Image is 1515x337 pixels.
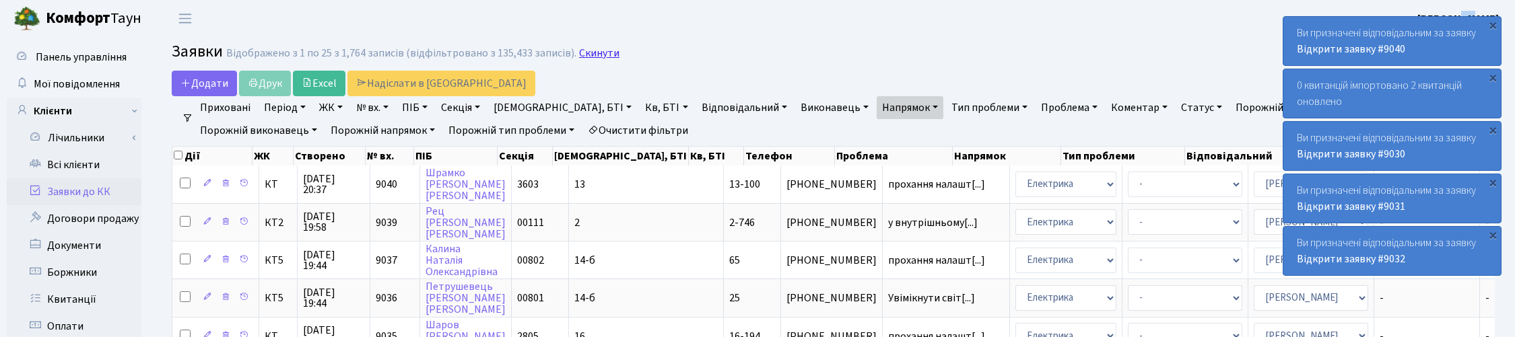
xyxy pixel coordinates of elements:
span: 3603 [517,177,539,192]
div: Ви призначені відповідальним за заявку [1283,227,1501,275]
span: КТ [265,179,292,190]
span: [DATE] 20:37 [303,174,364,195]
div: Ви призначені відповідальним за заявку [1283,174,1501,223]
div: × [1486,228,1500,241]
th: ПІБ [414,147,498,165]
span: 9039 [376,215,397,230]
a: Статус [1176,96,1227,119]
span: КТ5 [265,293,292,303]
a: Скинути [579,47,619,60]
a: Відповідальний [696,96,793,119]
b: [PERSON_NAME] [1417,11,1499,26]
th: № вх. [366,147,414,165]
a: Договори продажу [7,205,141,232]
a: [PERSON_NAME] [1417,11,1499,27]
span: - [1380,293,1474,303]
a: Порожній тип проблеми [443,119,580,142]
span: Увімікнути світ[...] [888,291,975,305]
span: Мої повідомлення [34,77,120,91]
span: - [1485,291,1489,305]
span: 00111 [517,215,544,230]
a: Проблема [1036,96,1103,119]
span: [DATE] 19:58 [303,211,364,233]
span: прохання налашт[...] [888,177,985,192]
div: Ви призначені відповідальним за заявку [1283,17,1501,65]
a: № вх. [351,96,394,119]
span: 2-746 [729,215,755,230]
a: Відкрити заявку #9040 [1297,42,1405,57]
span: 9036 [376,291,397,305]
a: Відкрити заявку #9032 [1297,252,1405,266]
div: × [1486,176,1500,189]
span: 13-100 [729,177,760,192]
a: Квитанції [7,286,141,313]
a: КалинаНаталіяОлександрівна [426,241,498,279]
a: Порожній виконавець [195,119,323,142]
span: [PHONE_NUMBER] [786,179,877,190]
th: Телефон [744,147,836,165]
span: 00802 [517,253,544,268]
b: Комфорт [46,7,110,29]
a: Шрамко[PERSON_NAME][PERSON_NAME] [426,165,506,203]
span: КТ2 [265,217,292,228]
a: Приховані [195,96,256,119]
th: Секція [498,147,553,165]
span: 14-б [574,291,595,305]
a: Коментар [1106,96,1173,119]
a: Відкрити заявку #9031 [1297,199,1405,214]
div: Ви призначені відповідальним за заявку [1283,122,1501,170]
span: [DATE] 19:44 [303,250,364,271]
span: [PHONE_NUMBER] [786,293,877,303]
span: 00801 [517,291,544,305]
div: × [1486,123,1500,137]
img: logo.png [13,5,40,32]
span: 25 [729,291,740,305]
span: 13 [574,177,585,192]
div: Відображено з 1 по 25 з 1,764 записів (відфільтровано з 135,433 записів). [226,47,576,60]
span: 14-б [574,253,595,268]
span: 9040 [376,177,397,192]
span: [PHONE_NUMBER] [786,255,877,266]
span: Панель управління [36,50,127,65]
span: прохання налашт[...] [888,253,985,268]
span: 2 [574,215,580,230]
th: [DEMOGRAPHIC_DATA], БТІ [553,147,689,165]
a: Excel [293,71,345,96]
button: Переключити навігацію [168,7,202,30]
th: Напрямок [953,147,1062,165]
a: Заявки до КК [7,178,141,205]
a: Очистити фільтри [582,119,694,142]
th: ЖК [252,147,294,165]
th: Відповідальний [1185,147,1310,165]
a: Мої повідомлення [7,71,141,98]
th: Проблема [835,147,952,165]
a: Боржники [7,259,141,286]
th: Створено [294,147,366,165]
span: Додати [180,76,228,91]
a: Петрушевець[PERSON_NAME][PERSON_NAME] [426,279,506,317]
a: ЖК [314,96,348,119]
span: [PHONE_NUMBER] [786,217,877,228]
a: Панель управління [7,44,141,71]
a: Секція [436,96,485,119]
div: × [1486,18,1500,32]
a: Напрямок [877,96,943,119]
a: Тип проблеми [946,96,1033,119]
span: 9037 [376,253,397,268]
a: Додати [172,71,237,96]
a: Порожній напрямок [325,119,440,142]
span: Заявки [172,40,223,63]
span: 65 [729,253,740,268]
th: Дії [172,147,252,165]
a: Кв, БТІ [640,96,693,119]
a: Відкрити заявку #9030 [1297,147,1405,161]
th: Тип проблеми [1061,147,1184,165]
a: Лічильники [15,124,141,151]
a: ПІБ [397,96,433,119]
a: Рец[PERSON_NAME][PERSON_NAME] [426,204,506,241]
th: Кв, БТІ [689,147,744,165]
a: Документи [7,232,141,259]
span: Таун [46,7,141,30]
span: [DATE] 19:44 [303,287,364,309]
a: Виконавець [795,96,874,119]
